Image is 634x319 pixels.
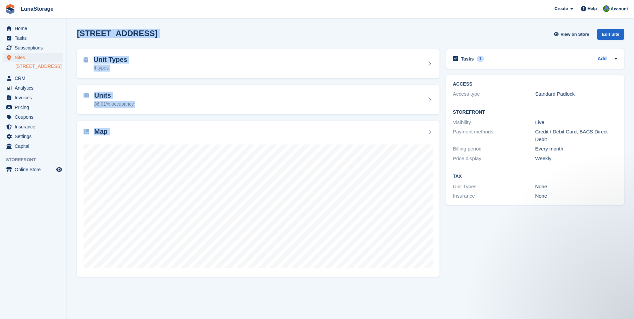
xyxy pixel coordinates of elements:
div: Unit Types [453,183,535,191]
div: Price display [453,155,535,163]
span: Storefront [6,156,67,163]
span: Invoices [15,93,55,102]
a: Map [77,121,439,277]
span: Pricing [15,103,55,112]
a: menu [3,24,63,33]
a: menu [3,112,63,122]
span: Subscriptions [15,43,55,52]
span: Analytics [15,83,55,93]
a: Unit Types 4 types [77,49,439,79]
a: menu [3,74,63,83]
a: Preview store [55,166,63,174]
span: Help [588,5,597,12]
a: menu [3,132,63,141]
div: Insurance [453,192,535,200]
span: Account [611,6,628,12]
div: Edit Site [597,29,624,40]
a: Edit Site [597,29,624,42]
a: menu [3,83,63,93]
a: menu [3,141,63,151]
a: menu [3,43,63,52]
a: menu [3,93,63,102]
img: map-icn-33ee37083ee616e46c38cad1a60f524a97daa1e2b2c8c0bc3eb3415660979fc1.svg [84,129,89,134]
img: stora-icon-8386f47178a22dfd0bd8f6a31ec36ba5ce8667c1dd55bd0f319d3a0aa187defe.svg [5,4,15,14]
a: LunaStorage [18,3,56,14]
div: Payment methods [453,128,535,143]
h2: [STREET_ADDRESS] [77,29,157,38]
span: Create [554,5,568,12]
div: Visibility [453,119,535,126]
span: Tasks [15,33,55,43]
span: Home [15,24,55,33]
h2: Map [94,128,108,135]
div: 4 types [94,65,127,72]
div: None [535,183,617,191]
img: unit-type-icn-2b2737a686de81e16bb02015468b77c625bbabd49415b5ef34ead5e3b44a266d.svg [84,57,88,63]
div: 1 [477,56,484,62]
a: menu [3,165,63,174]
a: menu [3,103,63,112]
a: menu [3,53,63,62]
div: Billing period [453,145,535,153]
a: [STREET_ADDRESS] [15,63,63,70]
div: Standard Padlock [535,90,617,98]
div: None [535,192,617,200]
span: Settings [15,132,55,141]
span: Insurance [15,122,55,131]
h2: Units [94,92,134,99]
span: Capital [15,141,55,151]
div: Live [535,119,617,126]
h2: Unit Types [94,56,127,64]
h2: Storefront [453,110,617,115]
a: Units 86.01% occupancy [77,85,439,114]
a: menu [3,122,63,131]
h2: ACCESS [453,82,617,87]
div: Every month [535,145,617,153]
img: Cathal Vaughan [603,5,610,12]
a: menu [3,33,63,43]
span: View on Store [560,31,589,38]
span: CRM [15,74,55,83]
div: Weekly [535,155,617,163]
div: Credit / Debit Card, BACS Direct Debit [535,128,617,143]
img: unit-icn-7be61d7bf1b0ce9d3e12c5938cc71ed9869f7b940bace4675aadf7bd6d80202e.svg [84,93,89,98]
span: Sites [15,53,55,62]
span: Coupons [15,112,55,122]
div: 86.01% occupancy [94,101,134,108]
a: View on Store [553,29,592,40]
a: Add [598,55,607,63]
span: Online Store [15,165,55,174]
div: Access type [453,90,535,98]
h2: Tax [453,174,617,179]
h2: Tasks [461,56,474,62]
